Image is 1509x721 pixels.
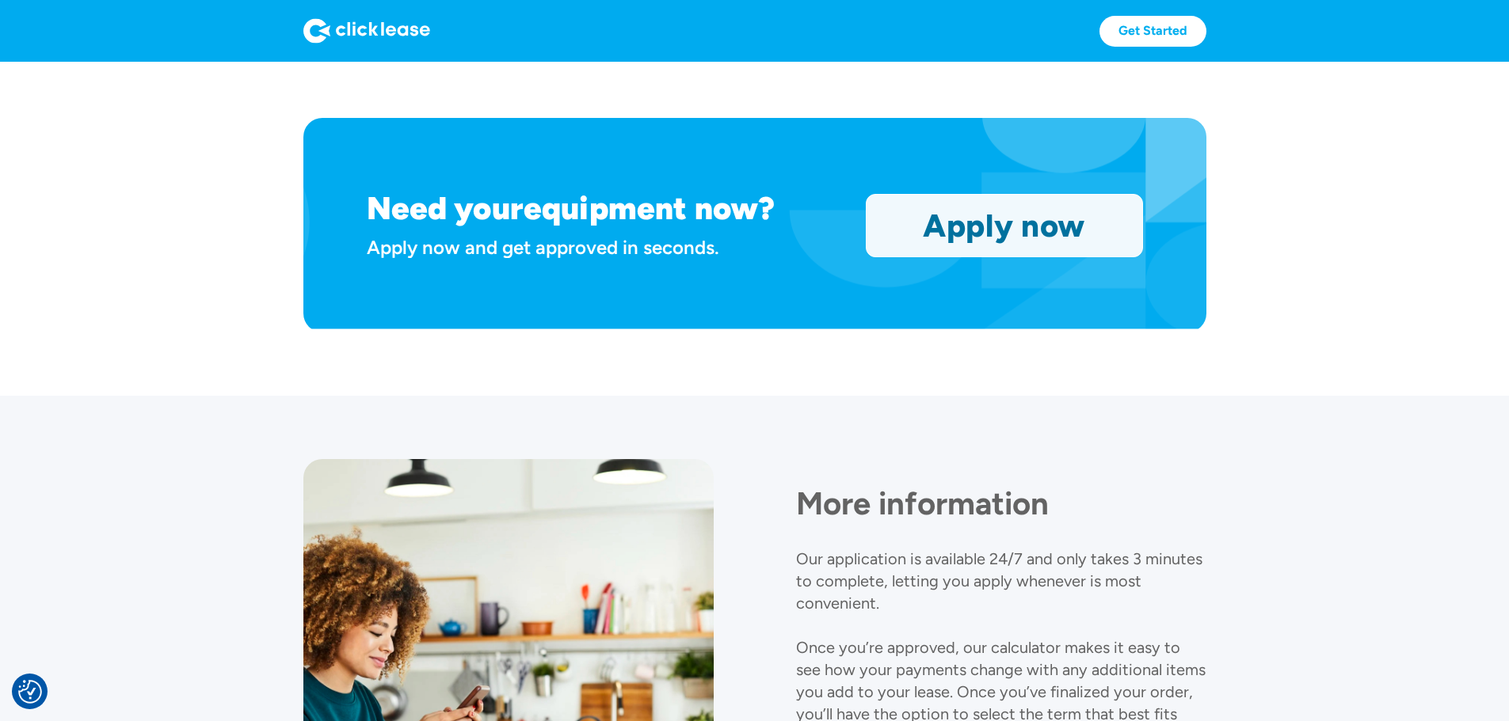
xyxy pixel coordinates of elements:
a: Get Started [1099,16,1206,47]
img: Logo [303,18,430,44]
div: Apply now and get approved in seconds. [367,233,847,261]
h1: More information [796,484,1206,522]
h1: Need your [367,189,524,227]
button: Consent Preferences [18,680,42,704]
h1: equipment now? [524,189,775,227]
a: Apply now [867,195,1142,256]
img: Revisit consent button [18,680,42,704]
